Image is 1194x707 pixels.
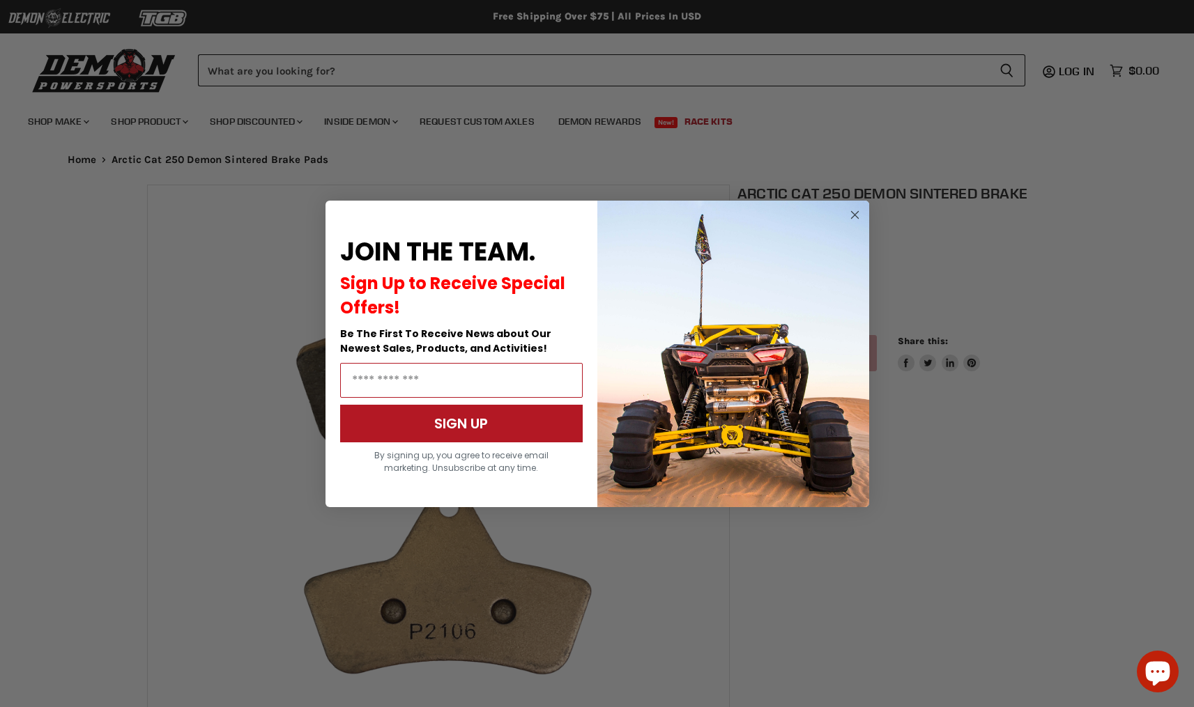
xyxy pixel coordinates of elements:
button: SIGN UP [340,405,583,442]
inbox-online-store-chat: Shopify online store chat [1133,651,1183,696]
button: Close dialog [846,206,864,224]
span: Be The First To Receive News about Our Newest Sales, Products, and Activities! [340,327,551,355]
input: Email Address [340,363,583,398]
span: Sign Up to Receive Special Offers! [340,272,565,319]
span: By signing up, you agree to receive email marketing. Unsubscribe at any time. [374,449,549,474]
span: JOIN THE TEAM. [340,234,535,270]
img: a9095488-b6e7-41ba-879d-588abfab540b.jpeg [597,201,869,507]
